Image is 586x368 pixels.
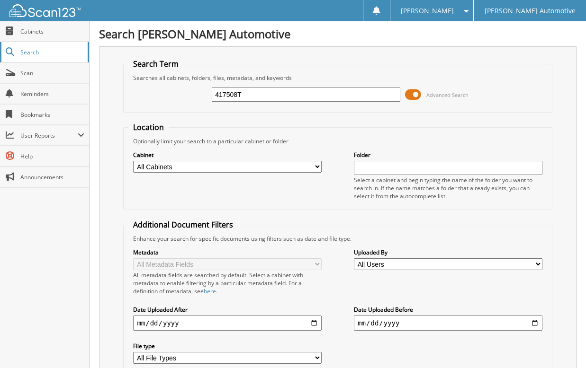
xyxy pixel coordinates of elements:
[20,173,84,181] span: Announcements
[20,69,84,77] span: Scan
[133,271,321,295] div: All metadata fields are searched by default. Select a cabinet with metadata to enable filtering b...
[20,48,83,56] span: Search
[20,90,84,98] span: Reminders
[354,151,542,159] label: Folder
[485,8,576,14] span: [PERSON_NAME] Automotive
[133,248,321,256] label: Metadata
[133,306,321,314] label: Date Uploaded After
[539,323,586,368] iframe: Chat Widget
[99,26,577,42] h1: Search [PERSON_NAME] Automotive
[9,4,81,17] img: scan123-logo-white.svg
[354,306,542,314] label: Date Uploaded Before
[354,248,542,256] label: Uploaded By
[128,137,547,145] div: Optionally limit your search to a particular cabinet or folder
[354,176,542,200] div: Select a cabinet and begin typing the name of the folder you want to search in. If the name match...
[133,151,321,159] label: Cabinet
[128,74,547,82] div: Searches all cabinets, folders, files, metadata, and keywords
[20,131,78,140] span: User Reports
[133,315,321,331] input: start
[204,287,216,295] a: here
[354,315,542,331] input: end
[128,59,183,69] legend: Search Term
[20,152,84,160] span: Help
[128,219,238,230] legend: Additional Document Filters
[133,342,321,350] label: File type
[401,8,454,14] span: [PERSON_NAME]
[20,27,84,35] span: Cabinets
[128,122,169,132] legend: Location
[128,235,547,243] div: Enhance your search for specific documents using filters such as date and file type.
[426,91,469,98] span: Advanced Search
[20,111,84,119] span: Bookmarks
